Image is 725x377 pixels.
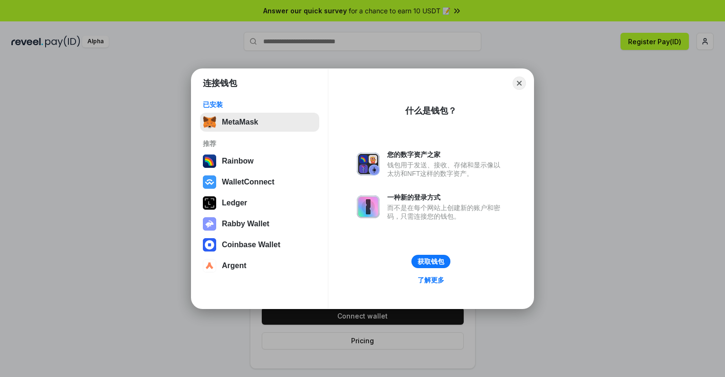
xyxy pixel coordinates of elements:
div: Rabby Wallet [222,220,269,228]
img: svg+xml,%3Csvg%20xmlns%3D%22http%3A%2F%2Fwww.w3.org%2F2000%2Fsvg%22%20width%3D%2228%22%20height%3... [203,196,216,210]
img: svg+xml,%3Csvg%20width%3D%2228%22%20height%3D%2228%22%20viewBox%3D%220%200%2028%2028%22%20fill%3D... [203,175,216,189]
button: Rabby Wallet [200,214,319,233]
img: svg+xml,%3Csvg%20xmlns%3D%22http%3A%2F%2Fwww.w3.org%2F2000%2Fsvg%22%20fill%3D%22none%22%20viewBox... [357,195,380,218]
img: svg+xml,%3Csvg%20xmlns%3D%22http%3A%2F%2Fwww.w3.org%2F2000%2Fsvg%22%20fill%3D%22none%22%20viewBox... [203,217,216,231]
div: 钱包用于发送、接收、存储和显示像以太坊和NFT这样的数字资产。 [387,161,505,178]
img: svg+xml,%3Csvg%20width%3D%22120%22%20height%3D%22120%22%20viewBox%3D%220%200%20120%20120%22%20fil... [203,155,216,168]
button: 获取钱包 [411,255,450,268]
div: 什么是钱包？ [405,105,457,116]
button: WalletConnect [200,173,319,192]
button: Argent [200,256,319,275]
div: 您的数字资产之家 [387,150,505,159]
div: WalletConnect [222,178,275,186]
div: 推荐 [203,139,316,148]
img: svg+xml,%3Csvg%20width%3D%2228%22%20height%3D%2228%22%20viewBox%3D%220%200%2028%2028%22%20fill%3D... [203,259,216,272]
div: Rainbow [222,157,254,165]
img: svg+xml,%3Csvg%20xmlns%3D%22http%3A%2F%2Fwww.w3.org%2F2000%2Fsvg%22%20fill%3D%22none%22%20viewBox... [357,153,380,175]
div: 已安装 [203,100,316,109]
div: 而不是在每个网站上创建新的账户和密码，只需连接您的钱包。 [387,203,505,221]
button: Close [513,77,526,90]
a: 了解更多 [412,274,450,286]
div: MetaMask [222,118,258,126]
img: svg+xml,%3Csvg%20width%3D%2228%22%20height%3D%2228%22%20viewBox%3D%220%200%2028%2028%22%20fill%3D... [203,238,216,251]
button: Coinbase Wallet [200,235,319,254]
div: 一种新的登录方式 [387,193,505,202]
div: Argent [222,261,247,270]
img: svg+xml,%3Csvg%20fill%3D%22none%22%20height%3D%2233%22%20viewBox%3D%220%200%2035%2033%22%20width%... [203,116,216,129]
div: Coinbase Wallet [222,241,280,249]
div: Ledger [222,199,247,207]
div: 获取钱包 [418,257,444,266]
h1: 连接钱包 [203,77,237,89]
button: Ledger [200,193,319,213]
div: 了解更多 [418,276,444,284]
button: MetaMask [200,113,319,132]
button: Rainbow [200,152,319,171]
